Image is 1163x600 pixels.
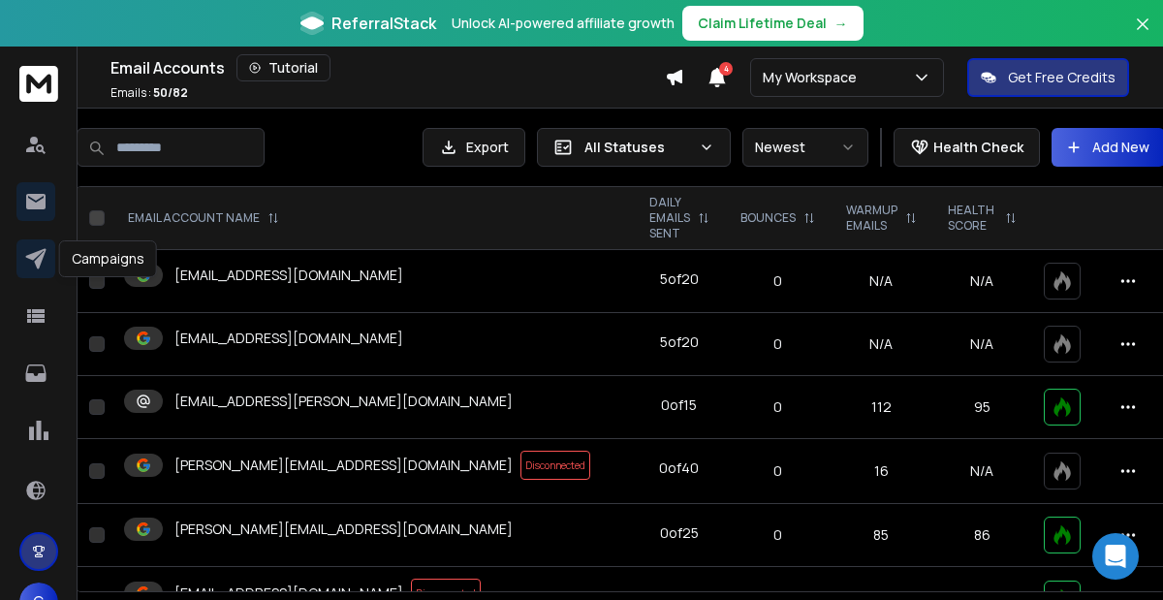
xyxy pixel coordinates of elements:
p: [EMAIL_ADDRESS][PERSON_NAME][DOMAIN_NAME] [174,392,513,411]
td: N/A [831,313,932,376]
p: [PERSON_NAME][EMAIL_ADDRESS][DOMAIN_NAME] [174,520,513,539]
div: Open Intercom Messenger [1092,533,1139,580]
p: Emails : [110,85,188,101]
td: 95 [932,376,1032,439]
p: HEALTH SCORE [948,203,997,234]
p: 0 [737,271,819,291]
span: ReferralStack [331,12,436,35]
span: → [834,14,848,33]
span: 50 / 82 [153,84,188,101]
span: Disconnected [520,451,590,480]
td: 112 [831,376,932,439]
div: Campaigns [59,240,157,277]
p: Health Check [933,138,1023,157]
div: 5 of 20 [660,269,699,289]
td: N/A [831,250,932,313]
p: Unlock AI-powered affiliate growth [452,14,675,33]
div: 0 of 25 [660,523,699,543]
p: All Statuses [584,138,691,157]
td: 85 [831,504,932,567]
p: [PERSON_NAME][EMAIL_ADDRESS][DOMAIN_NAME] [174,456,513,475]
div: 0 of 15 [661,395,697,415]
p: BOUNCES [740,210,796,226]
td: 16 [831,439,932,504]
span: 4 [719,62,733,76]
button: Claim Lifetime Deal→ [682,6,864,41]
p: N/A [944,461,1021,481]
p: [EMAIL_ADDRESS][DOMAIN_NAME] [174,266,403,285]
p: 0 [737,334,819,354]
p: 0 [737,525,819,545]
button: Close banner [1130,12,1155,58]
p: N/A [944,271,1021,291]
button: Get Free Credits [967,58,1129,97]
p: Get Free Credits [1008,68,1116,87]
p: My Workspace [763,68,864,87]
p: 0 [737,461,819,481]
p: [EMAIL_ADDRESS][DOMAIN_NAME] [174,329,403,348]
button: Tutorial [236,54,330,81]
td: 86 [932,504,1032,567]
p: 0 [737,397,819,417]
div: Email Accounts [110,54,665,81]
p: N/A [944,334,1021,354]
button: Newest [742,128,868,167]
p: DAILY EMAILS SENT [649,195,690,241]
div: EMAIL ACCOUNT NAME [128,210,279,226]
div: 5 of 20 [660,332,699,352]
p: WARMUP EMAILS [846,203,897,234]
button: Health Check [894,128,1040,167]
div: 0 of 40 [659,458,699,478]
button: Export [423,128,525,167]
